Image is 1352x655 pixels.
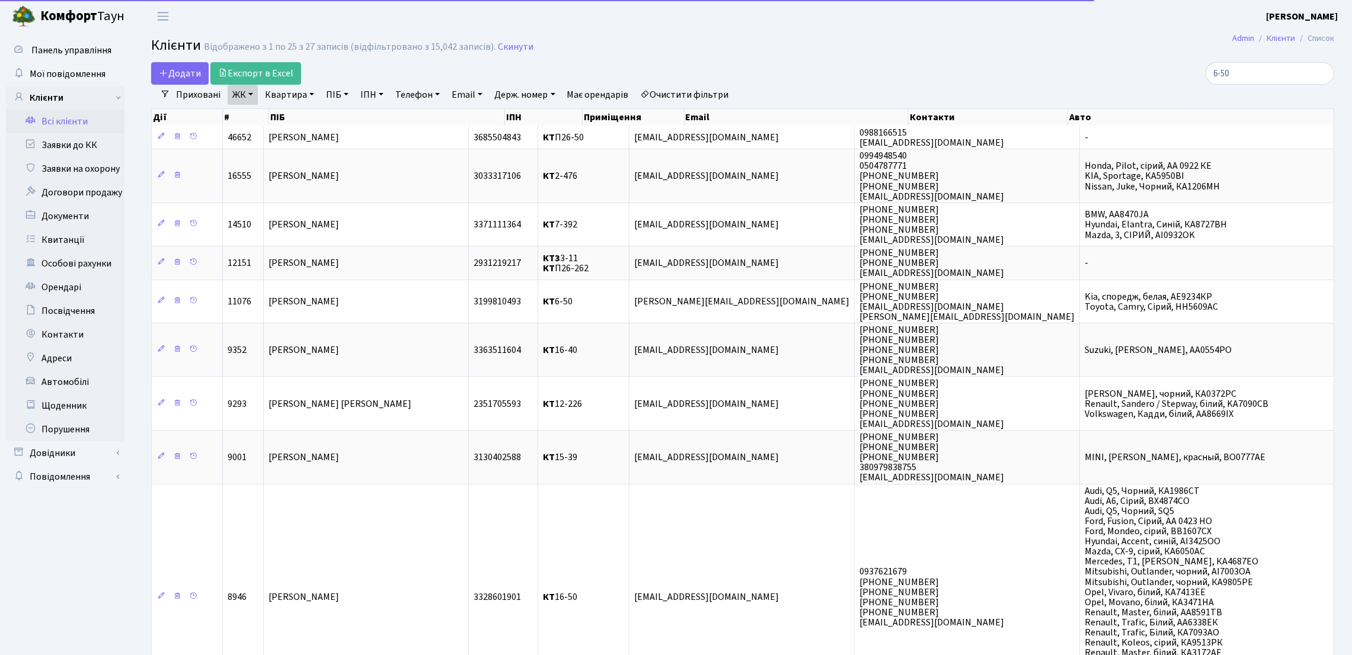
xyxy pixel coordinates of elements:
[171,85,225,105] a: Приховані
[148,7,178,26] button: Переключити навігацію
[1085,256,1088,269] span: -
[269,256,339,269] span: [PERSON_NAME]
[228,397,247,410] span: 9293
[228,295,251,308] span: 11076
[543,451,555,464] b: КТ
[490,85,560,105] a: Держ. номер
[269,397,411,410] span: [PERSON_NAME] [PERSON_NAME]
[6,228,124,252] a: Квитанції
[859,280,1075,323] span: [PHONE_NUMBER] [PHONE_NUMBER] [EMAIL_ADDRESS][DOMAIN_NAME] [PERSON_NAME][EMAIL_ADDRESS][DOMAIN_NAME]
[30,68,106,81] span: Мої повідомлення
[6,86,124,110] a: Клієнти
[1085,387,1268,420] span: [PERSON_NAME], чорний, КА0372РС Renault, Sandero / Stepway, білий, KA7090CB Volkswagen, Кадди, бі...
[634,295,849,308] span: [PERSON_NAME][EMAIL_ADDRESS][DOMAIN_NAME]
[228,170,251,183] span: 16555
[543,590,577,603] span: 16-50
[543,170,577,183] span: 2-476
[269,590,339,603] span: [PERSON_NAME]
[583,109,685,126] th: Приміщення
[859,246,1004,280] span: [PHONE_NUMBER] [PHONE_NUMBER] [EMAIL_ADDRESS][DOMAIN_NAME]
[543,131,555,144] b: КТ
[1295,32,1334,45] li: Список
[1085,451,1265,464] span: MINI, [PERSON_NAME], красный, ВО0777АЕ
[269,219,339,232] span: [PERSON_NAME]
[6,204,124,228] a: Документи
[685,109,909,126] th: Email
[543,451,577,464] span: 15-39
[223,109,269,126] th: #
[1206,62,1334,85] input: Пошук...
[269,343,339,357] span: [PERSON_NAME]
[859,203,1004,246] span: [PHONE_NUMBER] [PHONE_NUMBER] [PHONE_NUMBER] [EMAIL_ADDRESS][DOMAIN_NAME]
[1068,109,1334,126] th: Авто
[543,219,555,232] b: КТ
[543,131,584,144] span: П26-50
[543,343,555,357] b: КТ
[6,323,124,346] a: Контакти
[6,465,124,489] a: Повідомлення
[634,256,779,269] span: [EMAIL_ADDRESS][DOMAIN_NAME]
[151,35,201,56] span: Клієнти
[474,131,521,144] span: 3685504843
[6,110,124,133] a: Всі клієнти
[321,85,353,105] a: ПІБ
[634,131,779,144] span: [EMAIL_ADDRESS][DOMAIN_NAME]
[543,397,582,410] span: 12-226
[1266,10,1338,23] b: [PERSON_NAME]
[1085,343,1232,357] span: Suzuki, [PERSON_NAME], АА0554РО
[859,377,1004,431] span: [PHONE_NUMBER] [PHONE_NUMBER] [PHONE_NUMBER] [PHONE_NUMBER] [EMAIL_ADDRESS][DOMAIN_NAME]
[269,295,339,308] span: [PERSON_NAME]
[474,397,521,410] span: 2351705593
[634,219,779,232] span: [EMAIL_ADDRESS][DOMAIN_NAME]
[474,256,521,269] span: 2931219217
[356,85,388,105] a: ІПН
[543,590,555,603] b: КТ
[228,451,247,464] span: 9001
[228,131,251,144] span: 46652
[634,343,779,357] span: [EMAIL_ADDRESS][DOMAIN_NAME]
[543,170,555,183] b: КТ
[543,343,577,357] span: 16-40
[210,62,301,85] a: Експорт в Excel
[6,38,124,62] a: Панель управління
[505,109,583,126] th: ІПН
[474,590,521,603] span: 3328601901
[204,41,496,53] div: Відображено з 1 по 25 з 27 записів (відфільтровано з 15,042 записів).
[1085,131,1088,144] span: -
[228,219,251,232] span: 14510
[40,7,124,27] span: Таун
[6,394,124,418] a: Щоденник
[634,451,779,464] span: [EMAIL_ADDRESS][DOMAIN_NAME]
[1085,208,1227,241] span: BMW, AА8470JA Hyundai, Elantra, Синій, КА8727ВН Mazda, 3, СІРИЙ, AI0932OK
[909,109,1067,126] th: Контакти
[447,85,487,105] a: Email
[12,5,36,28] img: logo.png
[228,256,251,269] span: 12151
[6,62,124,86] a: Мої повідомлення
[859,323,1004,377] span: [PHONE_NUMBER] [PHONE_NUMBER] [PHONE_NUMBER] [PHONE_NUMBER] [EMAIL_ADDRESS][DOMAIN_NAME]
[634,170,779,183] span: [EMAIL_ADDRESS][DOMAIN_NAME]
[269,131,339,144] span: [PERSON_NAME]
[1232,32,1254,44] a: Admin
[1267,32,1295,44] a: Клієнти
[562,85,634,105] a: Має орендарів
[6,346,124,370] a: Адреси
[543,295,555,308] b: КТ
[543,252,560,265] b: КТ3
[152,109,223,126] th: Дії
[1085,159,1220,192] span: Honda, Pilot, сірий, АА 0922 КЕ KIA, Sportage, KA5950BI Nissan, Juke, Чорний, КА1206МН
[6,157,124,181] a: Заявки на охорону
[269,109,505,126] th: ПІБ
[543,262,555,275] b: КТ
[543,295,573,308] span: 6-50
[40,7,97,25] b: Комфорт
[474,343,521,357] span: 3363511604
[636,85,734,105] a: Очистити фільтри
[1214,26,1352,51] nav: breadcrumb
[859,126,1004,149] span: 0988166515 [EMAIL_ADDRESS][DOMAIN_NAME]
[6,370,124,394] a: Автомобілі
[269,451,339,464] span: [PERSON_NAME]
[498,41,533,53] a: Скинути
[151,62,209,85] a: Додати
[474,219,521,232] span: 3371111364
